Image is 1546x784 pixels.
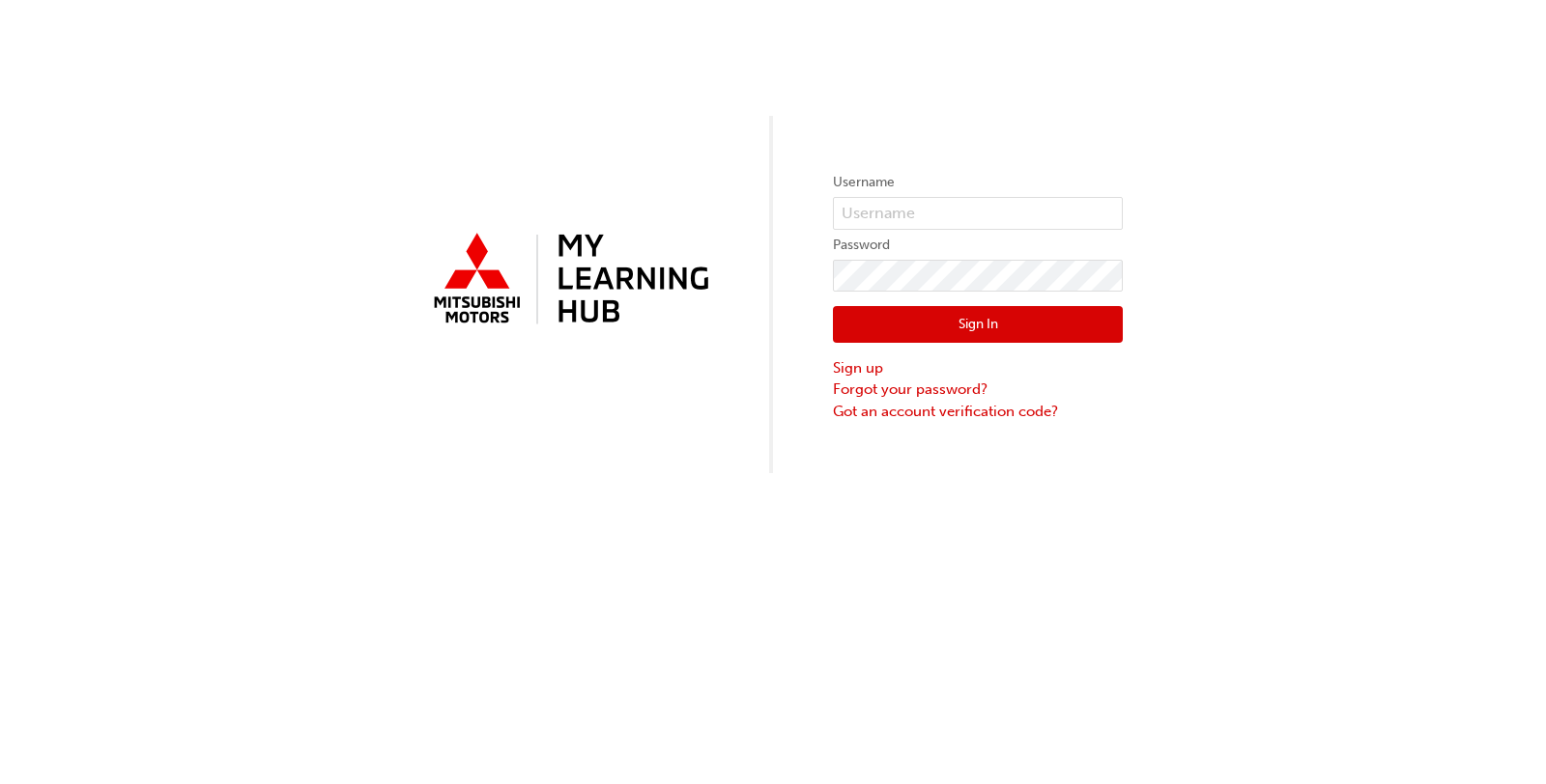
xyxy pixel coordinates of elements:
[833,306,1123,343] button: Sign In
[833,197,1123,230] input: Username
[423,225,713,335] img: mmal
[833,378,1123,401] a: Forgot your password?
[833,234,1123,257] label: Password
[833,171,1123,194] label: Username
[833,401,1123,423] a: Got an account verification code?
[833,357,1123,379] a: Sign up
